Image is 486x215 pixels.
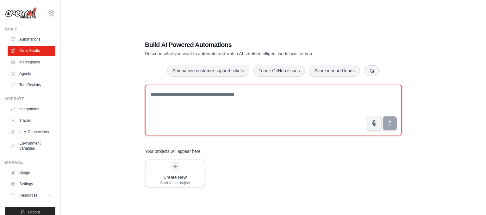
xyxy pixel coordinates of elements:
a: LLM Connections [8,127,55,137]
div: Create New [160,174,190,180]
button: Score inbound leads [309,65,360,77]
a: Crew Studio [8,46,55,56]
a: Tool Registry [8,80,55,90]
a: Agents [8,68,55,79]
button: Summarize customer support tickets [167,65,249,77]
div: Build [5,27,55,32]
button: Triage GitHub issues [253,65,305,77]
a: Settings [8,179,55,189]
h3: Your projects will appear here [145,148,201,154]
button: Click to speak your automation idea [367,116,382,130]
a: Traces [8,115,55,126]
button: Get new suggestions [364,65,380,76]
img: Logo [5,7,37,19]
div: Start fresh project [160,180,190,186]
a: Usage [8,167,55,178]
span: Resources [19,193,37,198]
a: Environment Variables [8,138,55,153]
a: Marketplace [8,57,55,67]
p: Describe what you want to automate and watch AI create intelligent workflows for you [145,50,358,57]
div: Operate [5,96,55,101]
span: Logout [28,210,40,215]
h1: Build AI Powered Automations [145,40,358,49]
div: Manage [5,160,55,165]
iframe: Chat Widget [454,185,486,215]
button: Resources [8,190,55,200]
a: Automations [8,34,55,44]
a: Integrations [8,104,55,114]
